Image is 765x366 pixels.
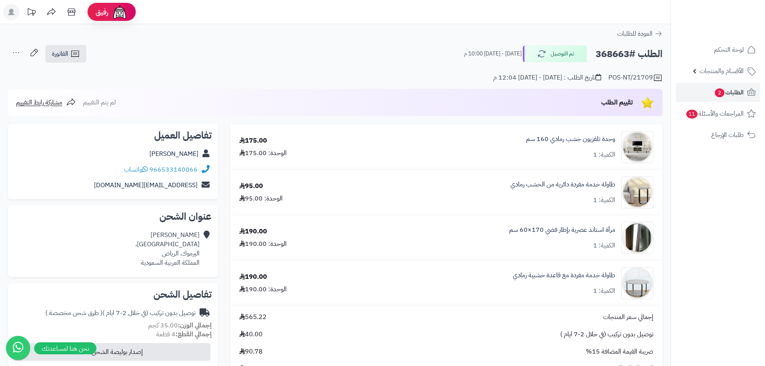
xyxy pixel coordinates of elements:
h2: الطلب #368663 [596,46,663,62]
a: المراجعات والأسئلة11 [676,104,760,123]
div: الكمية: 1 [593,286,615,296]
a: [PERSON_NAME] [149,149,198,159]
a: تحديثات المنصة [21,4,41,22]
a: وحدة تلفزيون خشب رمادي 160 سم [526,135,615,144]
h2: عنوان الشحن [14,212,212,221]
strong: إجمالي القطع: [175,329,212,339]
a: واتساب [124,165,148,174]
span: إجمالي سعر المنتجات [603,313,653,322]
h2: تفاصيل العميل [14,131,212,140]
div: الوحدة: 95.00 [239,194,283,203]
span: 90.78 [239,347,263,356]
span: لوحة التحكم [714,44,744,55]
span: ضريبة القيمة المضافة 15% [586,347,653,356]
img: 1750491079-220601011444-90x90.jpg [622,131,653,163]
span: 40.00 [239,330,263,339]
span: الطلبات [714,87,744,98]
div: [PERSON_NAME] [GEOGRAPHIC_DATA]، اليرموك، الرياض المملكة العربية السعودية [135,231,200,267]
div: تاريخ الطلب : [DATE] - [DATE] 12:04 م [493,73,601,82]
div: 95.00 [239,182,263,191]
img: 1753173086-1-90x90.jpg [622,222,653,254]
span: 565.22 [239,313,267,322]
div: 190.00 [239,227,267,236]
a: طاولة خدمة مفردة مع قاعدة خشبية رمادي [513,271,615,280]
img: 1753700754-1-90x90.jpg [622,267,653,299]
h2: تفاصيل الشحن [14,290,212,299]
span: 2 [715,88,724,97]
span: توصيل بدون تركيب (في خلال 2-7 ايام ) [560,330,653,339]
div: الكمية: 1 [593,196,615,205]
div: توصيل بدون تركيب (في خلال 2-7 ايام ) [45,309,196,318]
span: المراجعات والأسئلة [685,108,744,119]
span: لم يتم التقييم [83,98,116,107]
span: تقييم الطلب [601,98,633,107]
div: الكمية: 1 [593,241,615,250]
a: طلبات الإرجاع [676,125,760,145]
span: رفيق [96,7,108,17]
a: لوحة التحكم [676,40,760,59]
span: الأقسام والمنتجات [700,65,744,77]
small: [DATE] - [DATE] 10:00 م [464,50,522,58]
a: مشاركة رابط التقييم [16,98,76,107]
div: 190.00 [239,272,267,282]
span: العودة للطلبات [617,29,653,39]
span: 11 [686,110,698,119]
button: تم التوصيل [523,45,587,62]
a: الفاتورة [45,45,86,63]
button: إصدار بوليصة الشحن [13,343,210,361]
strong: إجمالي الوزن: [178,321,212,330]
a: الطلبات2 [676,83,760,102]
div: الوحدة: 190.00 [239,285,287,294]
div: POS-NT/21709 [608,73,663,83]
div: الوحدة: 175.00 [239,149,287,158]
div: 175.00 [239,136,267,145]
img: ai-face.png [112,4,128,20]
span: الفاتورة [52,49,68,59]
a: [EMAIL_ADDRESS][DOMAIN_NAME] [94,180,198,190]
a: 966533140066 [149,165,198,174]
span: ( طرق شحن مخصصة ) [45,308,102,318]
a: العودة للطلبات [617,29,663,39]
div: الكمية: 1 [593,150,615,159]
div: الوحدة: 190.00 [239,239,287,249]
small: 35.00 كجم [148,321,212,330]
span: طلبات الإرجاع [711,129,744,141]
small: 4 قطعة [156,329,212,339]
a: طاولة خدمة مفردة دائرية من الخشب رمادي [510,180,615,189]
a: مرآة استاند عصرية بإطار فضي 170×60 سم [509,225,615,235]
span: مشاركة رابط التقييم [16,98,62,107]
img: 1752990446-1-90x90.jpg [622,176,653,209]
